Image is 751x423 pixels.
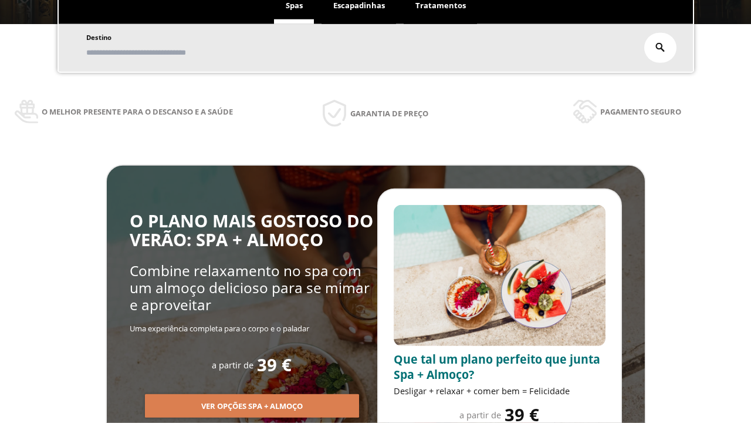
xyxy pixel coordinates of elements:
a: Ver opções Spa + Almoço [145,401,359,411]
span: Que tal um plano perfeito que junta Spa + Almoço? [394,351,600,382]
span: Garantia de preço [350,107,428,120]
span: 39 € [257,355,292,375]
span: Uma experiência completa para o corpo e o paladar [130,323,309,334]
img: promo-sprunch.ElVl7oUD.webp [394,205,605,347]
span: Pagamento seguro [600,105,681,118]
span: O PLANO MAIS GOSTOSO DO VERÃO: SPA + ALMOÇO [130,209,373,252]
span: Combine relaxamento no spa com um almoço delicioso para se mimar e aproveitar [130,261,370,315]
span: a partir de [459,409,501,421]
span: Ver opções Spa + Almoço [201,401,303,412]
button: Ver opções Spa + Almoço [145,394,359,418]
span: O melhor presente para o descanso e a saúde [42,105,233,118]
span: Destino [86,33,111,42]
span: a partir de [212,359,253,371]
span: Desligar + relaxar + comer bem = Felicidade [394,385,570,397]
